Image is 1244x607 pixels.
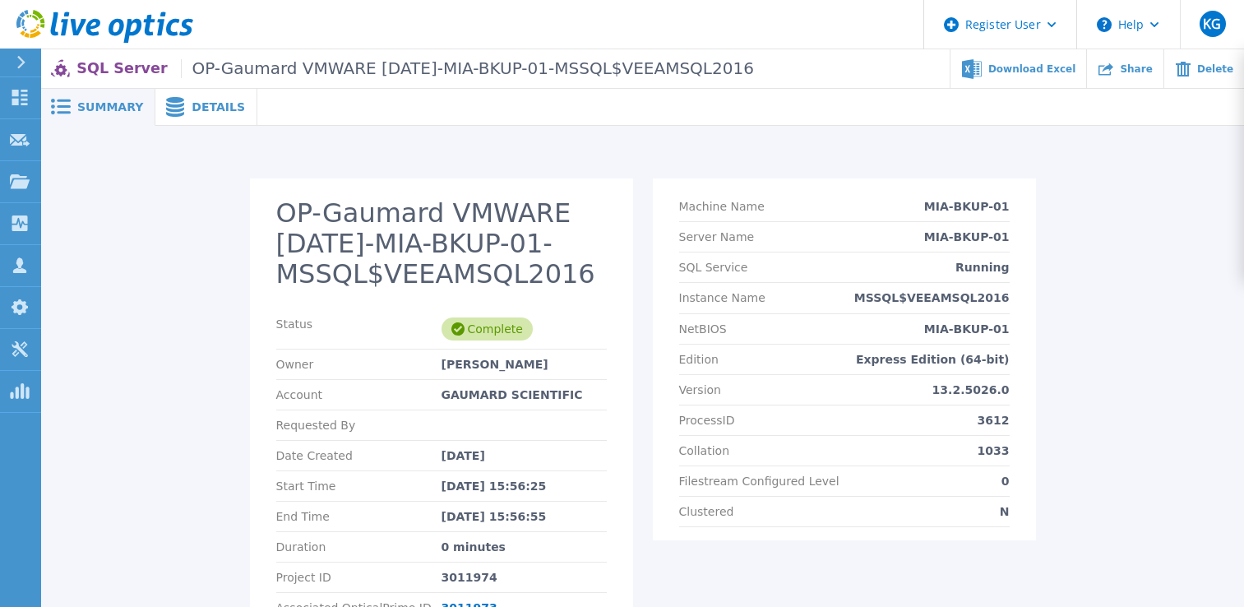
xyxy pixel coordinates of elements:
[679,200,765,213] p: Machine Name
[276,419,442,432] p: Requested By
[276,358,442,371] p: Owner
[1120,64,1152,74] span: Share
[276,317,442,341] p: Status
[679,475,839,488] p: Filestream Configured Level
[276,198,607,289] h2: OP-Gaumard VMWARE [DATE]-MIA-BKUP-01-MSSQL$VEEAMSQL2016
[924,230,1010,243] p: MIA-BKUP-01
[1000,505,1010,518] p: N
[276,510,442,523] p: End Time
[276,480,442,493] p: Start Time
[978,444,1010,457] p: 1033
[276,388,442,401] p: Account
[442,510,607,523] div: [DATE] 15:56:55
[856,353,1010,366] p: Express Edition (64-bit)
[679,322,727,336] p: NetBIOS
[1001,475,1010,488] p: 0
[854,291,1010,304] p: MSSQL$VEEAMSQL2016
[1197,64,1233,74] span: Delete
[679,291,765,304] p: Instance Name
[442,388,607,401] div: GAUMARD SCIENTIFIC
[442,540,607,554] div: 0 minutes
[679,230,755,243] p: Server Name
[442,358,607,371] div: [PERSON_NAME]
[679,383,721,396] p: Version
[276,449,442,462] p: Date Created
[192,101,245,113] span: Details
[442,480,607,493] div: [DATE] 15:56:25
[932,383,1010,396] p: 13.2.5026.0
[679,444,730,457] p: Collation
[924,322,1010,336] p: MIA-BKUP-01
[442,449,607,462] div: [DATE]
[679,261,748,274] p: SQL Service
[978,414,1010,427] p: 3612
[442,571,607,584] div: 3011974
[988,64,1075,74] span: Download Excel
[77,101,143,113] span: Summary
[76,59,754,78] p: SQL Server
[679,414,735,427] p: ProcessID
[924,200,1010,213] p: MIA-BKUP-01
[276,571,442,584] p: Project ID
[442,317,533,341] div: Complete
[679,505,734,518] p: Clustered
[181,59,754,78] span: OP-Gaumard VMWARE [DATE]-MIA-BKUP-01-MSSQL$VEEAMSQL2016
[276,540,442,554] p: Duration
[1203,17,1221,30] span: KG
[679,353,719,366] p: Edition
[955,261,1009,274] p: Running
